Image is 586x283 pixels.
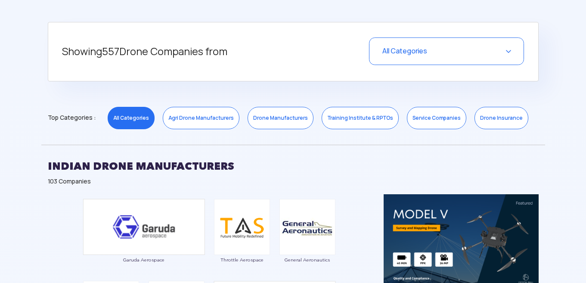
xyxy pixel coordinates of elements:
span: Top Categories : [48,111,96,124]
span: All Categories [382,47,427,56]
a: Drone Manufacturers [248,107,313,129]
span: Garuda Aerospace [83,257,205,262]
div: 103 Companies [48,177,539,186]
img: ic_general.png [279,199,335,255]
span: 557 [102,45,119,58]
span: Throttle Aerospace [214,257,270,262]
a: Agri Drone Manufacturers [163,107,239,129]
h5: Showing Drone Companies from [62,37,316,66]
a: Garuda Aerospace [83,222,205,262]
span: General Aeronautics [279,257,336,262]
img: ic_garuda_eco.png [83,199,205,255]
a: Throttle Aerospace [214,222,270,262]
a: All Categories [108,107,155,129]
a: Drone Insurance [474,107,528,129]
a: Service Companies [407,107,466,129]
img: ic_throttle.png [214,199,270,255]
h2: INDIAN DRONE MANUFACTURERS [48,155,539,177]
a: General Aeronautics [279,222,336,262]
a: Training Institute & RPTOs [322,107,399,129]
